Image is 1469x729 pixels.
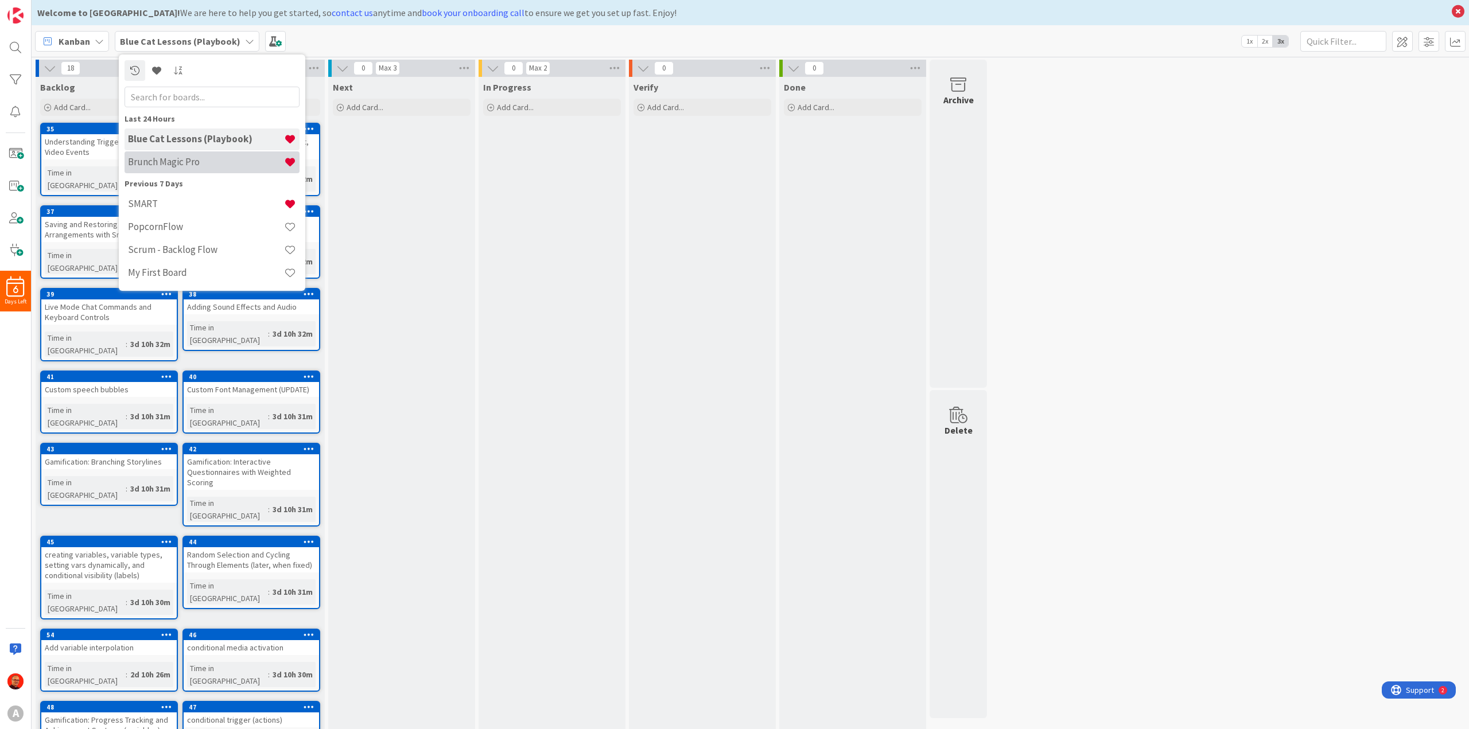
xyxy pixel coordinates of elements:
[333,81,353,93] span: Next
[40,288,178,361] a: 39Live Mode Chat Commands and Keyboard ControlsTime in [GEOGRAPHIC_DATA]:3d 10h 32m
[61,61,80,75] span: 18
[41,630,177,655] div: 54Add variable interpolation
[270,668,316,681] div: 3d 10h 30m
[41,134,177,159] div: Understanding Triggers: Hover and Video Events
[127,482,173,495] div: 3d 10h 31m
[182,536,320,609] a: 44Random Selection and Cycling Through Elements (later, when fixed)Time in [GEOGRAPHIC_DATA]:3d 1...
[41,289,177,299] div: 39
[120,36,240,47] b: Blue Cat Lessons (Playbook)
[46,290,177,298] div: 39
[126,410,127,423] span: :
[187,662,268,687] div: Time in [GEOGRAPHIC_DATA]
[497,102,534,112] span: Add Card...
[41,444,177,454] div: 43
[184,547,319,572] div: Random Selection and Cycling Through Elements (later, when fixed)
[189,538,319,546] div: 44
[37,7,180,18] b: Welcome to [GEOGRAPHIC_DATA]!
[184,382,319,397] div: Custom Font Management (UPDATE)
[41,217,177,242] div: Saving and Restoring Seat Arrangements with Snapshots
[184,537,319,572] div: 44Random Selection and Cycling Through Elements (later, when fixed)
[182,629,320,692] a: 46conditional media activationTime in [GEOGRAPHIC_DATA]:3d 10h 30m
[45,662,126,687] div: Time in [GEOGRAPHIC_DATA]
[46,373,177,381] div: 41
[41,537,177,583] div: 45creating variables, variable types, setting vars dynamically, and conditional visibility (labels)
[41,640,177,655] div: Add variable interpolation
[126,338,127,350] span: :
[128,133,284,145] h4: Blue Cat Lessons (Playbook)
[647,102,684,112] span: Add Card...
[46,631,177,639] div: 54
[46,538,177,546] div: 45
[805,61,824,75] span: 0
[41,206,177,242] div: 37Saving and Restoring Seat Arrangements with Snapshots
[41,382,177,397] div: Custom speech bubbles
[37,6,1446,20] div: We are here to help you get started, so anytime and to ensure we get you set up fast. Enjoy!
[41,537,177,547] div: 45
[268,328,270,340] span: :
[784,81,806,93] span: Done
[654,61,674,75] span: 0
[332,7,373,18] a: contact us
[184,289,319,299] div: 38
[189,373,319,381] div: 40
[182,443,320,527] a: 42Gamification: Interactive Questionnaires with Weighted ScoringTime in [GEOGRAPHIC_DATA]:3d 10h 31m
[184,640,319,655] div: conditional media activation
[634,81,658,93] span: Verify
[184,537,319,547] div: 44
[189,631,319,639] div: 46
[182,371,320,434] a: 40Custom Font Management (UPDATE)Time in [GEOGRAPHIC_DATA]:3d 10h 31m
[45,476,126,501] div: Time in [GEOGRAPHIC_DATA]
[128,267,284,278] h4: My First Board
[184,372,319,397] div: 40Custom Font Management (UPDATE)
[128,198,284,209] h4: SMART
[7,705,24,722] div: A
[45,249,126,274] div: Time in [GEOGRAPHIC_DATA]
[184,454,319,490] div: Gamification: Interactive Questionnaires with Weighted Scoring
[268,503,270,516] span: :
[184,372,319,382] div: 40
[270,503,316,516] div: 3d 10h 31m
[268,586,270,598] span: :
[127,596,173,609] div: 3d 10h 30m
[483,81,531,93] span: In Progress
[127,410,173,423] div: 3d 10h 31m
[41,289,177,325] div: 39Live Mode Chat Commands and Keyboard Controls
[184,444,319,454] div: 42
[128,244,284,255] h4: Scrum - Backlog Flow
[184,289,319,314] div: 38Adding Sound Effects and Audio
[184,630,319,640] div: 46
[798,102,834,112] span: Add Card...
[504,61,523,75] span: 0
[128,156,284,167] h4: Brunch Magic Pro
[268,668,270,681] span: :
[943,93,974,107] div: Archive
[41,124,177,159] div: 35Understanding Triggers: Hover and Video Events
[187,497,268,522] div: Time in [GEOGRAPHIC_DATA]
[270,586,316,598] div: 3d 10h 31m
[125,178,300,190] div: Previous 7 Days
[184,299,319,314] div: Adding Sound Effects and Audio
[41,206,177,217] div: 37
[126,482,127,495] span: :
[184,630,319,655] div: 46conditional media activation
[270,328,316,340] div: 3d 10h 32m
[46,125,177,133] div: 35
[41,124,177,134] div: 35
[182,288,320,351] a: 38Adding Sound Effects and AudioTime in [GEOGRAPHIC_DATA]:3d 10h 32m
[7,673,24,689] img: CP
[45,404,126,429] div: Time in [GEOGRAPHIC_DATA]
[41,702,177,712] div: 48
[41,372,177,397] div: 41Custom speech bubbles
[126,596,127,609] span: :
[45,590,126,615] div: Time in [GEOGRAPHIC_DATA]
[41,630,177,640] div: 54
[59,34,90,48] span: Kanban
[125,113,300,125] div: Last 24 Hours
[184,712,319,727] div: conditional trigger (actions)
[41,454,177,469] div: Gamification: Branching Storylines
[379,65,397,71] div: Max 3
[40,123,178,196] a: 35Understanding Triggers: Hover and Video EventsTime in [GEOGRAPHIC_DATA]:3d 10h 32m
[189,290,319,298] div: 38
[184,444,319,490] div: 42Gamification: Interactive Questionnaires with Weighted Scoring
[126,668,127,681] span: :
